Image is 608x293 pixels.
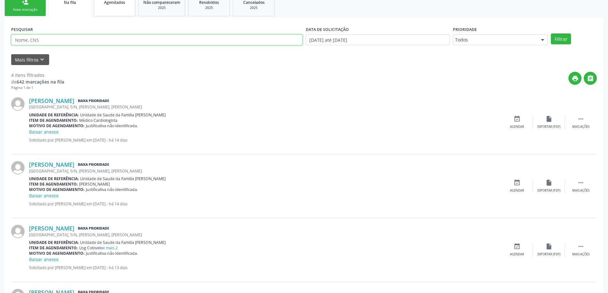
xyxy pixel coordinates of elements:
[29,118,78,123] b: Item de agendamento:
[11,161,25,174] img: img
[80,176,166,181] span: Unidade de Saude da Familia [PERSON_NAME]
[537,188,560,193] div: Exportar (PDF)
[572,188,589,193] div: Mais ações
[29,256,59,262] a: Baixar anexos
[29,225,74,232] a: [PERSON_NAME]
[11,72,64,78] div: 4 itens filtrados
[453,25,477,34] label: Prioridade
[77,225,110,232] span: Baixa Prioridade
[551,33,571,44] button: Filtrar
[587,75,594,82] i: 
[510,188,524,193] div: Agendar
[306,34,450,45] input: Selecione um intervalo
[29,187,85,192] b: Motivo de agendamento:
[29,181,78,187] b: Item de agendamento:
[29,245,78,251] b: Item de agendamento:
[577,179,584,186] i: 
[29,137,501,143] p: Solicitado por [PERSON_NAME] em [DATE] - há 14 dias
[29,168,501,174] div: [GEOGRAPHIC_DATA], S/N, [PERSON_NAME], [PERSON_NAME]
[306,25,349,34] label: DATA DE SOLICITAÇÃO
[545,179,552,186] i: insert_drive_file
[514,179,521,186] i: event_available
[9,7,41,12] div: Nova marcação
[545,243,552,250] i: insert_drive_file
[79,245,118,251] span: Usg Cotovelo
[545,115,552,122] i: insert_drive_file
[510,125,524,129] div: Agendar
[39,56,46,63] i: keyboard_arrow_down
[29,265,501,270] p: Solicitado por [PERSON_NAME] em [DATE] - há 13 dias
[577,243,584,250] i: 
[79,181,110,187] span: [PERSON_NAME]
[11,25,33,34] label: PESQUISAR
[29,240,79,245] b: Unidade de referência:
[29,161,74,168] a: [PERSON_NAME]
[29,129,59,135] a: Baixar anexos
[238,5,270,10] div: 2025
[537,252,560,257] div: Exportar (PDF)
[29,97,74,104] a: [PERSON_NAME]
[510,252,524,257] div: Agendar
[86,251,138,256] span: Justificativa não identificada.
[584,72,597,85] button: 
[572,75,579,82] i: print
[572,252,589,257] div: Mais ações
[29,123,85,128] b: Motivo de agendamento:
[80,240,166,245] span: Unidade de Saude da Familia [PERSON_NAME]
[77,161,110,168] span: Baixa Prioridade
[11,225,25,238] img: img
[29,176,79,181] b: Unidade de referência:
[29,251,85,256] b: Motivo de agendamento:
[514,243,521,250] i: event_available
[86,123,138,128] span: Justificativa não identificada.
[11,97,25,111] img: img
[572,125,589,129] div: Mais ações
[577,115,584,122] i: 
[29,193,59,199] a: Baixar anexos
[29,112,79,118] b: Unidade de referência:
[11,34,303,45] input: Nome, CNS
[193,5,225,10] div: 2025
[79,118,117,123] span: Médico Cardiologista
[143,5,180,10] div: 2025
[80,112,166,118] span: Unidade de Saude da Familia [PERSON_NAME]
[11,78,64,85] div: de
[11,85,64,91] div: Página 1 de 1
[86,187,138,192] span: Justificativa não identificada.
[514,115,521,122] i: event_available
[29,201,501,207] p: Solicitado por [PERSON_NAME] em [DATE] - há 14 dias
[568,72,582,85] button: print
[455,37,535,43] span: Todos
[29,104,501,110] div: [GEOGRAPHIC_DATA], S/N, [PERSON_NAME], [PERSON_NAME]
[77,98,110,104] span: Baixa Prioridade
[17,79,64,85] strong: 642 marcações na fila
[103,245,118,251] a: e mais 2
[11,54,49,65] button: Mais filtroskeyboard_arrow_down
[29,232,501,238] div: [GEOGRAPHIC_DATA], S/N, [PERSON_NAME], [PERSON_NAME]
[537,125,560,129] div: Exportar (PDF)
